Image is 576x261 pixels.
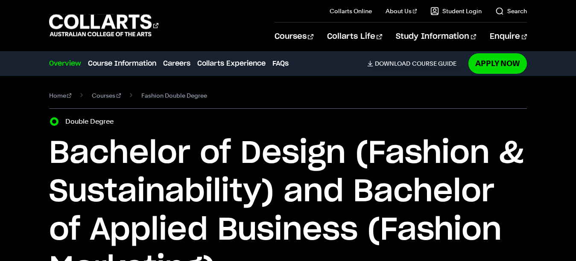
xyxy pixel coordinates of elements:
a: Apply Now [468,53,527,73]
a: Collarts Online [330,7,372,15]
a: Courses [92,90,121,101]
a: Overview [49,58,81,69]
a: Course Information [88,58,156,69]
a: Study Information [396,23,476,51]
a: Careers [163,58,190,69]
a: Collarts Experience [197,58,266,69]
a: Home [49,90,72,101]
a: Collarts Life [327,23,382,51]
a: Student Login [430,7,482,15]
a: FAQs [272,58,289,69]
a: Enquire [490,23,527,51]
a: DownloadCourse Guide [367,60,463,67]
span: Fashion Double Degree [141,90,207,101]
a: Search [495,7,527,15]
a: About Us [386,7,417,15]
span: Download [375,60,410,67]
a: Courses [275,23,313,51]
div: Go to homepage [49,13,158,38]
label: Double Degree [65,116,119,128]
